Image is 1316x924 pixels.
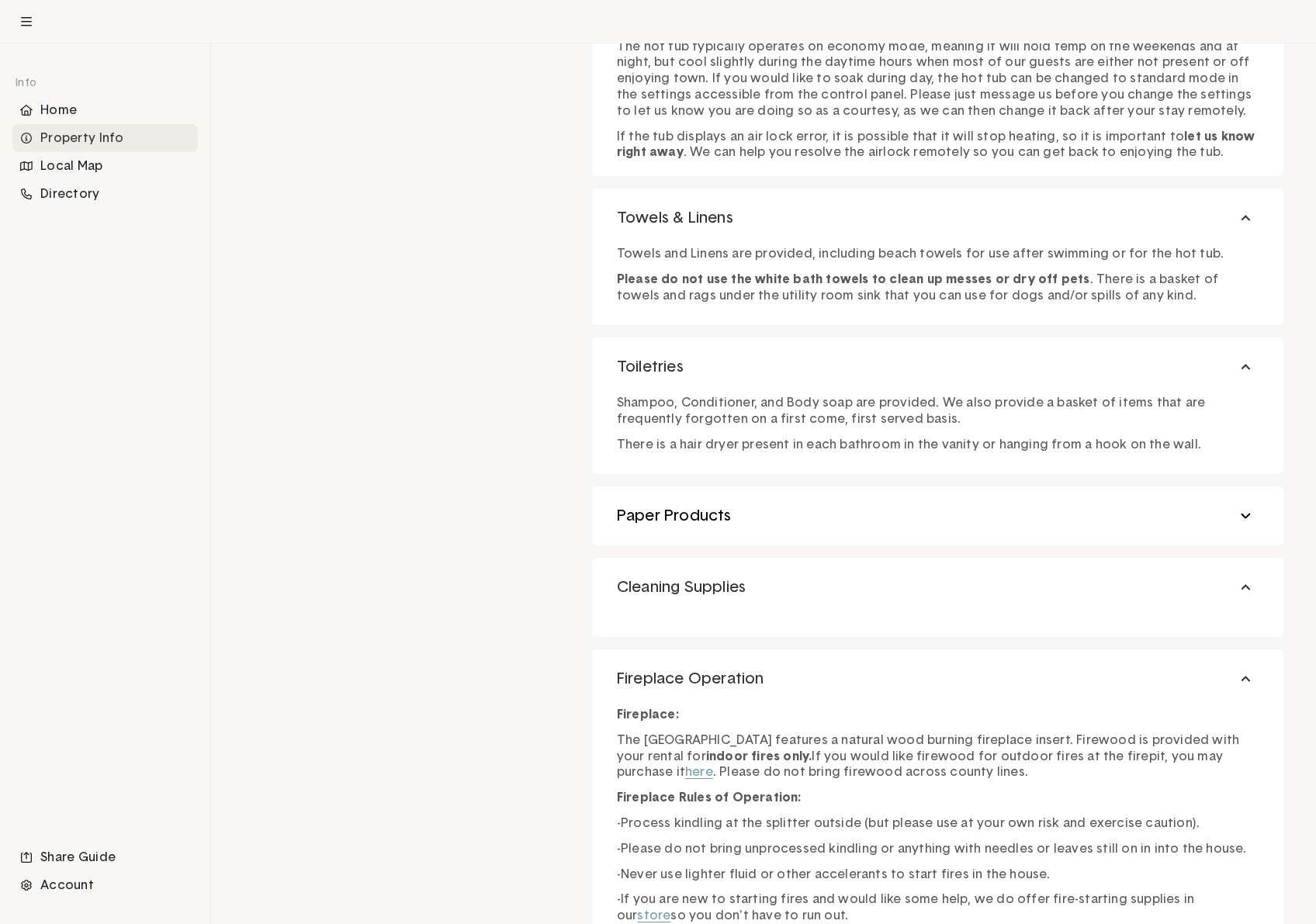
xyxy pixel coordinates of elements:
[617,129,1259,161] p: If the tub displays an air lock error, it is possible that it will stop heating, so it is importa...
[12,871,198,899] li: Navigation item
[617,208,733,228] span: Towels & Linens
[617,395,1259,427] p: Shampoo, Conditioner, and Body soap are provided. We also provide a basket of items that are freq...
[12,124,198,152] div: Property Info
[592,558,1283,617] button: Cleaning Supplies
[617,732,1259,780] p: The [GEOGRAPHIC_DATA] features a natural wood burning fireplace insert. Firewood is provided with...
[12,124,198,152] li: Navigation item
[12,843,198,871] li: Navigation item
[617,273,1090,286] strong: Please do not use the white bath towels to clean up messes or dry off pets
[12,96,198,124] li: Navigation item
[617,506,732,526] span: Paper Products
[706,750,812,763] strong: indoor fires only.
[592,337,1283,396] button: Toiletries
[592,649,1283,708] button: Fireplace Operation
[617,841,1259,857] p: -Please do not bring unprocessed kindling or anything with needles or leaves still on in into the...
[617,791,802,804] strong: Fireplace Rules of Operation:
[592,189,1283,247] button: Towels & Linens
[592,486,1283,545] button: Paper Products
[617,708,679,721] strong: Fireplace:
[617,246,1259,262] p: Towels and Linens are provided, including beach towels for use after swimming or for the hot tub.
[12,96,198,124] div: Home
[12,152,198,180] div: Local Map
[12,843,198,871] div: Share Guide
[637,909,670,922] a: store
[617,39,1259,119] p: The hot tub typically operates on economy mode, meaning it will hold temp on the weekends and at ...
[617,815,1259,832] p: -Process kindling at the splitter outside (but please use at your own risk and exercise caution).
[617,669,764,689] span: Fireplace Operation
[617,357,684,377] span: Toiletries
[12,180,198,208] li: Navigation item
[685,766,713,778] a: here
[617,867,1259,883] p: -Never use lighter fluid or other accelerants to start fires in the house.
[617,577,746,597] span: Cleaning Supplies
[12,871,198,899] div: Account
[617,891,1259,924] p: -If you are new to starting fires and would like some help, we do offer fire-starting supplies in...
[12,180,198,208] div: Directory
[12,152,198,180] li: Navigation item
[617,272,1259,304] p: . There is a basket of towels and rags under the utility room sink that you can use for dogs and/...
[617,437,1259,453] p: There is a hair dryer present in each bathroom in the vanity or hanging from a hook on the wall.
